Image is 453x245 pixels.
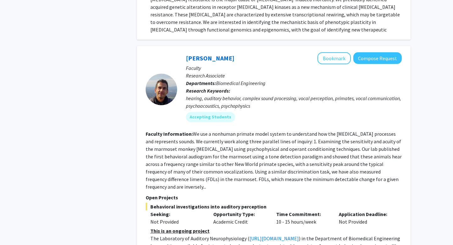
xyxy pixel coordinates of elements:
p: Application Deadline: [339,210,392,218]
button: Compose Request to Michael Osmanski [353,52,402,64]
b: Faculty Information: [146,131,193,137]
span: Behavioral investigations into auditory perception [146,203,402,210]
div: hearing, auditory behavior, complex sound processing, vocal perception, primates, vocal communica... [186,94,402,110]
span: Biomedical Engineering [216,80,266,86]
div: 10 - 15 hours/week [271,210,334,225]
b: Departments: [186,80,216,86]
fg-read-more: We use a nonhuman primate model system to understand how the [MEDICAL_DATA] processes and represe... [146,131,402,190]
p: Faculty [186,64,402,72]
div: Academic Credit [209,210,271,225]
b: Research Keywords: [186,88,230,94]
p: Research Associate [186,72,402,79]
mat-chip: Accepting Students [186,112,235,122]
p: Time Commitment: [276,210,330,218]
iframe: Chat [5,217,27,240]
div: Not Provided [150,218,204,225]
a: [URL][DOMAIN_NAME] [249,235,299,242]
p: Seeking: [150,210,204,218]
u: This is an ongoing project [150,228,210,234]
button: Add Michael Osmanski to Bookmarks [317,52,351,64]
p: Open Projects [146,194,402,201]
div: Not Provided [334,210,397,225]
a: [PERSON_NAME] [186,54,234,62]
p: Opportunity Type: [213,210,267,218]
span: The Laboratory of Auditory Neurophysiology ( [150,235,249,242]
